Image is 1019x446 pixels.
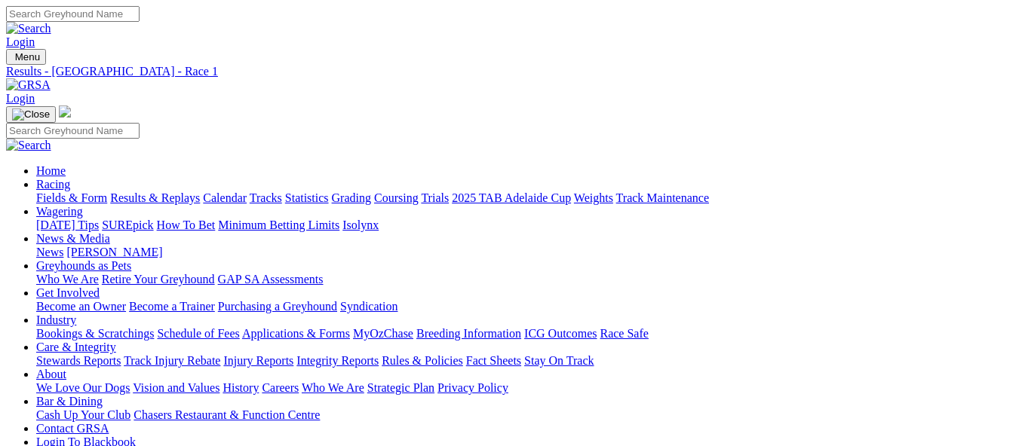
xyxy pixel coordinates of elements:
a: How To Bet [157,218,216,231]
a: Results - [GEOGRAPHIC_DATA] - Race 1 [6,65,1013,78]
a: Syndication [340,300,397,313]
a: Minimum Betting Limits [218,218,339,231]
div: Greyhounds as Pets [36,273,1013,286]
a: Chasers Restaurant & Function Centre [134,408,320,421]
a: We Love Our Dogs [36,381,130,394]
a: Bar & Dining [36,395,103,408]
a: Wagering [36,205,83,218]
input: Search [6,123,140,139]
a: ICG Outcomes [524,327,597,340]
a: Weights [574,191,613,204]
a: Bookings & Scratchings [36,327,154,340]
a: News [36,246,63,258]
a: Results & Replays [110,191,200,204]
button: Toggle navigation [6,106,56,123]
a: Injury Reports [223,354,293,367]
a: Track Injury Rebate [124,354,220,367]
span: Menu [15,51,40,63]
a: Become an Owner [36,300,126,313]
a: Industry [36,313,76,326]
div: Bar & Dining [36,408,1013,422]
a: SUREpick [102,218,153,231]
a: GAP SA Assessments [218,273,324,286]
a: Racing [36,178,70,191]
a: Cash Up Your Club [36,408,130,421]
a: Greyhounds as Pets [36,259,131,272]
a: History [223,381,259,394]
img: logo-grsa-white.png [59,105,71,118]
a: Race Safe [600,327,648,340]
button: Toggle navigation [6,49,46,65]
a: Schedule of Fees [157,327,239,340]
a: Purchasing a Greyhound [218,300,337,313]
a: Integrity Reports [296,354,379,367]
div: About [36,381,1013,395]
a: Who We Are [36,273,99,286]
a: Stay On Track [524,354,594,367]
a: Coursing [374,191,419,204]
a: Grading [332,191,371,204]
a: Calendar [203,191,247,204]
a: Get Involved [36,286,100,299]
a: Rules & Policies [382,354,463,367]
a: Who We Are [302,381,364,394]
a: Strategic Plan [367,381,434,394]
a: Tracks [250,191,282,204]
input: Search [6,6,140,22]
a: Trials [421,191,449,204]
a: Statistics [285,191,329,204]
div: Racing [36,191,1013,205]
img: Search [6,22,51,35]
a: [PERSON_NAME] [66,246,162,258]
a: Login [6,35,35,48]
a: Breeding Information [416,327,521,340]
img: GRSA [6,78,51,92]
img: Search [6,139,51,152]
a: [DATE] Tips [36,218,99,231]
div: Get Involved [36,300,1013,313]
a: Careers [262,381,299,394]
a: Vision and Values [133,381,219,394]
div: News & Media [36,246,1013,259]
div: Wagering [36,218,1013,232]
a: Contact GRSA [36,422,109,435]
a: Isolynx [342,218,379,231]
a: News & Media [36,232,110,245]
div: Care & Integrity [36,354,1013,368]
a: 2025 TAB Adelaide Cup [452,191,571,204]
a: Applications & Forms [242,327,350,340]
a: Privacy Policy [437,381,508,394]
a: Stewards Reports [36,354,121,367]
div: Industry [36,327,1013,341]
a: Fact Sheets [466,354,521,367]
a: Track Maintenance [616,191,709,204]
img: Close [12,108,50,121]
a: Care & Integrity [36,341,116,353]
a: Login [6,92,35,105]
a: Fields & Form [36,191,107,204]
a: Home [36,164,66,177]
a: Become a Trainer [129,300,215,313]
a: MyOzChase [353,327,413,340]
a: About [36,368,66,380]
a: Retire Your Greyhound [102,273,215,286]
